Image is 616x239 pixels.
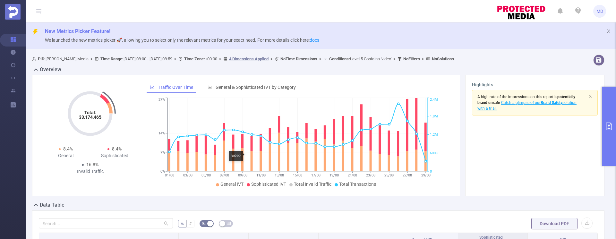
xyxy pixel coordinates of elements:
[220,182,244,187] span: General IVT
[541,100,562,105] b: Brand Safety
[348,173,357,177] tspan: 21/08
[45,38,319,43] span: We launched the new metrics picker 🚀, allowing you to select only the relevant metrics for your e...
[229,151,243,161] div: video
[280,56,317,61] b: No Time Dimensions
[38,56,46,61] b: PID:
[311,173,321,177] tspan: 17/08
[430,114,438,118] tspan: 1.8M
[430,133,438,137] tspan: 1.2M
[384,173,394,177] tspan: 25/08
[432,56,454,61] b: No Solutions
[227,221,231,225] i: icon: table
[208,85,212,90] i: icon: bar-chart
[100,56,124,61] b: Time Range:
[32,29,38,35] i: icon: thunderbolt
[588,93,592,100] button: icon: close
[606,29,611,33] i: icon: close
[588,94,592,98] i: icon: close
[158,131,165,135] tspan: 14%
[79,115,101,120] tspan: 33,174,465
[41,152,90,159] div: General
[150,85,154,90] i: icon: line-chart
[420,56,426,61] span: >
[112,146,122,151] span: 8.4%
[293,173,302,177] tspan: 15/08
[32,56,454,61] span: [PERSON_NAME] Media [DATE] 08:00 - [DATE] 08:59 +00:00
[66,168,115,175] div: Invalid Traffic
[430,151,438,155] tspan: 600K
[160,169,165,174] tspan: 0%
[181,221,184,226] span: %
[531,218,577,229] button: Download PDF
[256,173,266,177] tspan: 11/08
[275,173,284,177] tspan: 13/08
[189,221,192,226] span: #
[216,85,296,90] span: General & Sophisticated IVT by Category
[39,218,173,228] input: Search...
[403,173,412,177] tspan: 27/08
[421,173,431,177] tspan: 29/08
[269,56,275,61] span: >
[183,173,193,177] tspan: 03/08
[403,56,420,61] b: No Filters
[430,98,438,102] tspan: 2.4M
[310,38,319,43] a: docs
[5,4,21,20] img: Protected Media
[339,182,376,187] span: Total Transactions
[317,56,323,61] span: >
[184,56,205,61] b: Time Zone:
[329,173,339,177] tspan: 19/08
[158,98,165,102] tspan: 27%
[217,56,223,61] span: >
[329,56,350,61] b: Conditions :
[294,182,331,187] span: Total Invalid Traffic
[32,57,38,61] i: icon: user
[477,100,577,111] span: Catch a glimpse of our solution with a trial.
[202,221,206,225] i: icon: bg-colors
[160,150,165,155] tspan: 7%
[172,56,178,61] span: >
[238,173,247,177] tspan: 09/08
[40,66,61,73] h2: Overview
[391,56,398,61] span: >
[90,152,139,159] div: Sophisticated
[329,56,391,61] span: Level 5 Contains 'video'
[606,28,611,35] button: icon: close
[430,169,432,174] tspan: 0
[158,85,193,90] span: Traffic Over Time
[229,56,269,61] u: 4 Dimensions Applied
[84,110,96,115] tspan: Total:
[86,162,98,167] span: 16.8%
[63,146,73,151] span: 8.4%
[472,81,598,88] h3: Highlights
[220,173,229,177] tspan: 07/08
[89,56,95,61] span: >
[45,28,110,34] span: New Metrics Picker Feature!
[165,173,174,177] tspan: 01/08
[477,95,553,99] span: A high rate of the impressions on this report
[251,182,286,187] span: Sophisticated IVT
[596,5,603,18] span: MD
[40,201,64,209] h2: Data Table
[201,173,211,177] tspan: 05/08
[366,173,375,177] tspan: 23/08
